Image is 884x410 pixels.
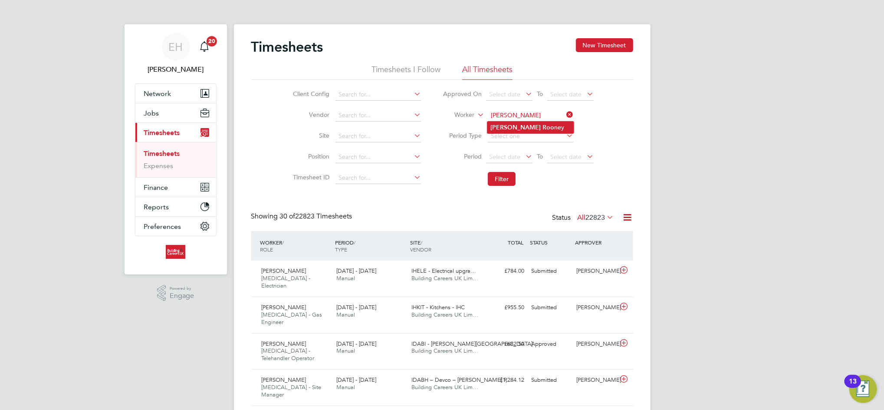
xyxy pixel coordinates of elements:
[125,24,227,274] nav: Main navigation
[168,41,183,53] span: EH
[371,64,440,80] li: Timesheets I Follow
[411,340,532,347] span: IDABI - [PERSON_NAME][GEOGRAPHIC_DATA]
[573,235,618,250] div: APPROVER
[443,90,482,98] label: Approved On
[411,311,478,318] span: Building Careers UK Lim…
[290,173,329,181] label: Timesheet ID
[196,33,213,61] a: 20
[262,347,315,362] span: [MEDICAL_DATA] - Telehandler Operator
[483,337,528,351] div: £682.50
[335,151,421,163] input: Search for...
[135,142,216,177] div: Timesheets
[443,152,482,160] label: Period
[144,109,159,117] span: Jobs
[290,111,329,119] label: Vendor
[508,239,524,246] span: TOTAL
[435,111,474,119] label: Worker
[335,246,347,253] span: TYPE
[135,33,217,75] a: EH[PERSON_NAME]
[410,246,431,253] span: VENDOR
[280,212,352,221] span: 22823 Timesheets
[483,301,528,315] div: £955.50
[411,384,478,391] span: Building Careers UK Lim…
[528,337,573,351] div: Approved
[534,151,546,162] span: To
[573,301,618,315] div: [PERSON_NAME]
[443,132,482,139] label: Period Type
[144,162,174,170] a: Expenses
[528,264,573,278] div: Submitted
[488,130,573,142] input: Select one
[166,245,185,259] img: buildingcareersuk-logo-retina.png
[573,373,618,387] div: [PERSON_NAME]
[260,246,273,253] span: ROLE
[336,274,355,282] span: Manual
[489,90,520,98] span: Select date
[411,267,476,274] span: IHELE - Electrical upgra…
[336,340,376,347] span: [DATE] - [DATE]
[335,109,421,122] input: Search for...
[290,132,329,139] label: Site
[290,90,329,98] label: Client Config
[135,103,216,122] button: Jobs
[170,285,194,292] span: Powered by
[335,172,421,184] input: Search for...
[207,36,217,46] span: 20
[411,304,465,311] span: IHKIT - Kitchens - IHC
[135,197,216,216] button: Reports
[262,311,322,326] span: [MEDICAL_DATA] - Gas Engineer
[262,340,306,347] span: [PERSON_NAME]
[543,124,555,131] b: Roo
[578,213,614,222] label: All
[262,274,311,289] span: [MEDICAL_DATA] - Electrician
[262,304,306,311] span: [PERSON_NAME]
[135,123,216,142] button: Timesheets
[335,89,421,101] input: Search for...
[144,222,181,231] span: Preferences
[333,235,408,257] div: PERIOD
[489,153,520,161] span: Select date
[283,239,284,246] span: /
[576,38,633,52] button: New Timesheet
[280,212,296,221] span: 30 of
[290,152,329,160] label: Position
[573,264,618,278] div: [PERSON_NAME]
[421,239,422,246] span: /
[550,90,582,98] span: Select date
[849,375,877,403] button: Open Resource Center, 13 new notifications
[487,122,574,133] li: ney
[462,64,513,80] li: All Timesheets
[354,239,355,246] span: /
[849,381,857,393] div: 13
[258,235,333,257] div: WORKER
[157,285,194,301] a: Powered byEngage
[144,183,168,192] span: Finance
[135,84,216,103] button: Network
[336,304,376,311] span: [DATE] - [DATE]
[586,213,605,222] span: 22823
[262,376,306,384] span: [PERSON_NAME]
[528,373,573,387] div: Submitted
[528,235,573,250] div: STATUS
[534,88,546,99] span: To
[144,149,180,158] a: Timesheets
[483,373,528,387] div: £1,284.12
[336,267,376,274] span: [DATE] - [DATE]
[483,264,528,278] div: £784.00
[408,235,483,257] div: SITE
[262,267,306,274] span: [PERSON_NAME]
[528,301,573,315] div: Submitted
[170,292,194,300] span: Engage
[135,217,216,236] button: Preferences
[335,130,421,142] input: Search for...
[336,376,376,384] span: [DATE] - [DATE]
[251,38,323,56] h2: Timesheets
[135,245,217,259] a: Go to home page
[336,384,355,391] span: Manual
[411,376,513,384] span: IDABH – Devco – [PERSON_NAME] R…
[411,274,478,282] span: Building Careers UK Lim…
[550,153,582,161] span: Select date
[144,203,169,211] span: Reports
[144,89,171,98] span: Network
[552,212,616,224] div: Status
